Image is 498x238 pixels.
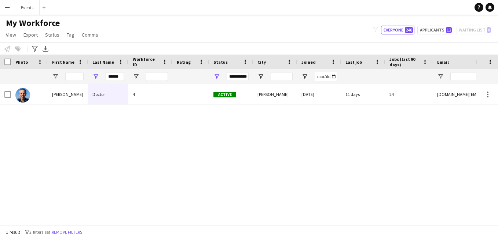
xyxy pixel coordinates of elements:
[345,59,362,65] span: Last job
[79,30,101,40] a: Comms
[65,72,84,81] input: First Name Filter Input
[48,84,88,104] div: [PERSON_NAME]
[177,59,191,65] span: Rating
[30,44,39,53] app-action-btn: Advanced filters
[437,59,449,65] span: Email
[29,229,50,235] span: 2 filters set
[15,88,30,103] img: Ronnie Doctor
[52,73,59,80] button: Open Filter Menu
[271,72,293,81] input: City Filter Input
[133,56,159,67] span: Workforce ID
[92,73,99,80] button: Open Filter Menu
[82,31,98,38] span: Comms
[3,30,19,40] a: View
[23,31,38,38] span: Export
[6,31,16,38] span: View
[213,73,220,80] button: Open Filter Menu
[437,73,444,80] button: Open Filter Menu
[41,44,50,53] app-action-btn: Export XLSX
[146,72,168,81] input: Workforce ID Filter Input
[42,30,62,40] a: Status
[389,56,420,67] span: Jobs (last 90 days)
[381,26,414,34] button: Everyone248
[21,30,41,40] a: Export
[128,84,172,104] div: 4
[133,73,139,80] button: Open Filter Menu
[6,18,60,29] span: My Workforce
[257,73,264,80] button: Open Filter Menu
[297,84,341,104] div: [DATE]
[106,72,124,81] input: Last Name Filter Input
[301,59,316,65] span: Joined
[50,228,84,236] button: Remove filters
[52,59,74,65] span: First Name
[64,30,77,40] a: Tag
[315,72,337,81] input: Joined Filter Input
[341,84,385,104] div: 11 days
[213,92,236,97] span: Active
[417,26,453,34] button: Applicants12
[385,84,433,104] div: 24
[405,27,413,33] span: 248
[15,0,40,15] button: Events
[88,84,128,104] div: Doctor
[15,59,28,65] span: Photo
[45,31,59,38] span: Status
[257,59,266,65] span: City
[213,59,228,65] span: Status
[446,27,452,33] span: 12
[253,84,297,104] div: [PERSON_NAME]
[92,59,114,65] span: Last Name
[301,73,308,80] button: Open Filter Menu
[67,31,74,38] span: Tag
